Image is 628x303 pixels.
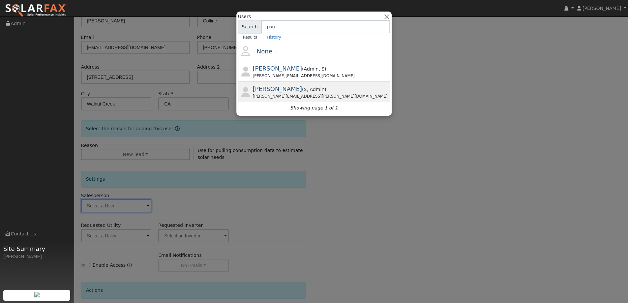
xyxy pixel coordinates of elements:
span: Admin [307,87,325,92]
i: Showing page 1 of 1 [290,105,338,111]
span: [PERSON_NAME] [253,65,302,72]
span: [PERSON_NAME] [583,6,621,11]
span: Salesperson [318,66,324,72]
span: ( ) [302,66,326,72]
span: ( ) [302,87,326,92]
span: Users [238,13,251,20]
span: - None - [253,48,276,55]
span: Site Summary [3,244,71,253]
span: Admin [304,66,319,72]
span: [PERSON_NAME] [253,85,302,92]
a: Results [238,33,262,41]
span: Salesperson [304,87,307,92]
div: [PERSON_NAME][EMAIL_ADDRESS][DOMAIN_NAME] [253,73,389,79]
div: [PERSON_NAME] [3,253,71,260]
a: History [262,33,286,41]
span: Search [238,20,261,33]
div: [PERSON_NAME][EMAIL_ADDRESS][PERSON_NAME][DOMAIN_NAME] [253,93,389,99]
img: SolarFax [5,4,67,17]
img: retrieve [34,292,40,297]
